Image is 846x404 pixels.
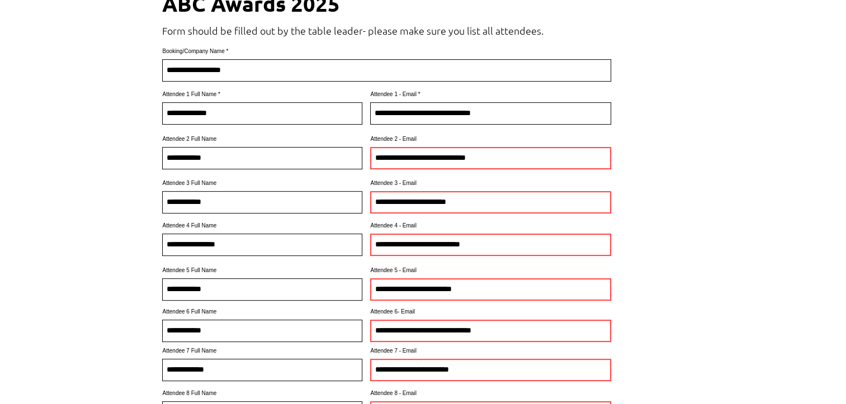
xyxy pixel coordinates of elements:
[370,268,611,273] label: Attendee 5 - Email
[162,268,362,273] label: Attendee 5 Full Name
[162,391,362,396] label: Attendee 8 Full Name
[370,136,611,142] label: Attendee 2 - Email
[370,180,611,186] label: Attendee 3 - Email
[162,49,611,54] label: Booking/Company Name
[162,348,362,354] label: Attendee 7 Full Name
[162,180,362,186] label: Attendee 3 Full Name
[162,92,362,97] label: Attendee 1 Full Name
[162,223,362,229] label: Attendee 4 Full Name
[370,391,611,396] label: Attendee 8 - Email
[162,136,362,142] label: Attendee 2 Full Name
[370,92,611,97] label: Attendee 1 - Email
[370,309,611,315] label: Attendee 6- Email
[162,309,362,315] label: Attendee 6 Full Name
[370,223,611,229] label: Attendee 4 - Email
[370,348,611,354] label: Attendee 7 - Email
[162,24,543,37] span: Form should be filled out by the table leader- please make sure you list all attendees.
